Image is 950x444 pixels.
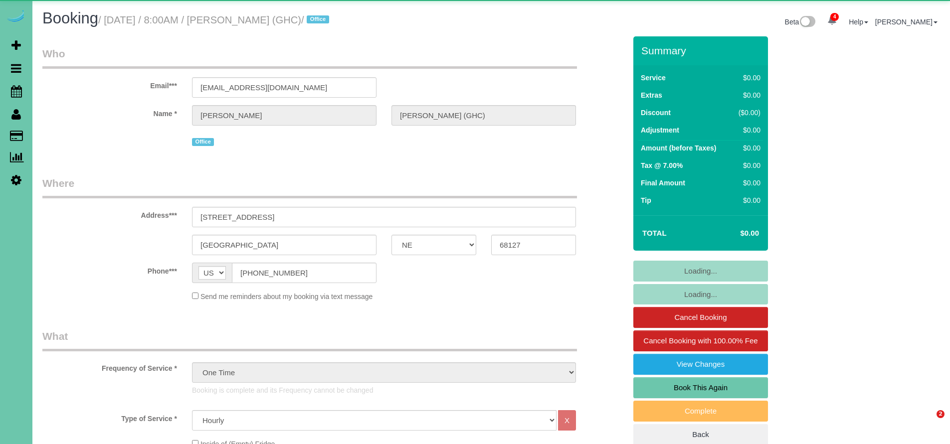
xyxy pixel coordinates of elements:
[641,73,666,83] label: Service
[875,18,938,26] a: [PERSON_NAME]
[785,18,816,26] a: Beta
[641,160,683,170] label: Tax @ 7.00%
[42,9,98,27] span: Booking
[641,178,685,188] label: Final Amount
[42,329,577,351] legend: What
[192,385,576,395] p: Booking is complete and its Frequency cannot be changed
[633,307,768,328] a: Cancel Booking
[35,105,185,119] label: Name *
[937,410,945,418] span: 2
[42,176,577,198] legend: Where
[799,16,815,29] img: New interface
[734,108,760,118] div: ($0.00)
[192,138,214,146] span: Office
[633,330,768,351] a: Cancel Booking with 100.00% Fee
[849,18,868,26] a: Help
[734,195,760,205] div: $0.00
[916,410,940,434] iframe: Intercom live chat
[830,13,839,21] span: 4
[35,360,185,373] label: Frequency of Service *
[734,178,760,188] div: $0.00
[641,125,679,135] label: Adjustment
[734,160,760,170] div: $0.00
[822,10,842,32] a: 4
[307,15,329,23] span: Office
[643,336,758,345] span: Cancel Booking with 100.00% Fee
[641,45,763,56] h3: Summary
[734,143,760,153] div: $0.00
[734,73,760,83] div: $0.00
[641,143,716,153] label: Amount (before Taxes)
[633,354,768,375] a: View Changes
[641,90,662,100] label: Extras
[42,46,577,69] legend: Who
[711,229,759,238] h4: $0.00
[633,377,768,398] a: Book This Again
[200,293,373,300] span: Send me reminders about my booking via text message
[734,125,760,135] div: $0.00
[6,10,26,24] img: Automaid Logo
[641,195,651,205] label: Tip
[35,410,185,424] label: Type of Service *
[301,14,332,25] span: /
[98,14,332,25] small: / [DATE] / 8:00AM / [PERSON_NAME] (GHC)
[641,108,671,118] label: Discount
[734,90,760,100] div: $0.00
[642,229,667,237] strong: Total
